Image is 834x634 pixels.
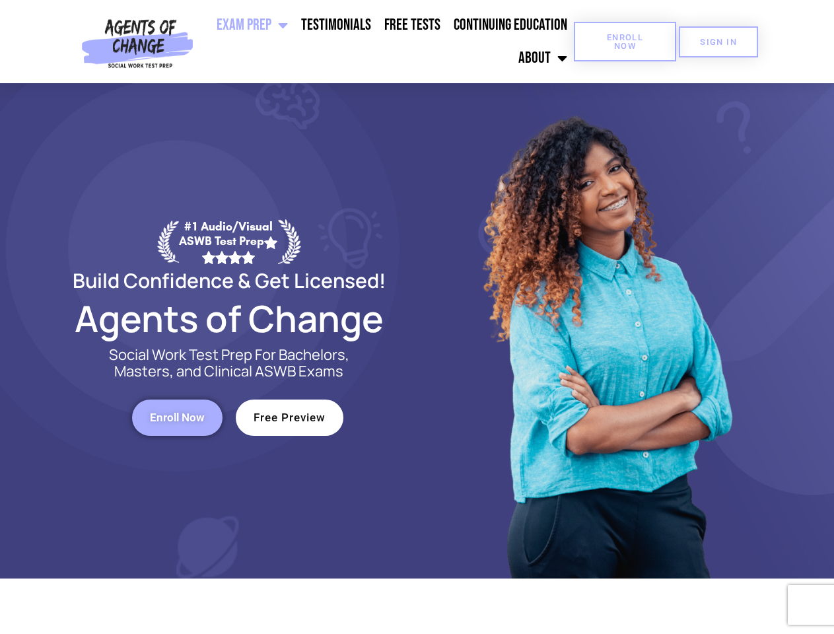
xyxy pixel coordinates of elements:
a: Exam Prep [210,9,295,42]
span: Enroll Now [595,33,655,50]
a: Testimonials [295,9,378,42]
a: Free Tests [378,9,447,42]
span: SIGN IN [700,38,737,46]
img: Website Image 1 (1) [473,83,738,579]
span: Enroll Now [150,412,205,423]
a: About [512,42,574,75]
a: SIGN IN [679,26,758,57]
h2: Build Confidence & Get Licensed! [41,271,417,290]
a: Continuing Education [447,9,574,42]
a: Enroll Now [574,22,676,61]
h2: Agents of Change [41,303,417,334]
a: Free Preview [236,400,343,436]
a: Enroll Now [132,400,223,436]
span: Free Preview [254,412,326,423]
div: #1 Audio/Visual ASWB Test Prep [179,219,278,264]
nav: Menu [199,9,574,75]
p: Social Work Test Prep For Bachelors, Masters, and Clinical ASWB Exams [94,347,365,380]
